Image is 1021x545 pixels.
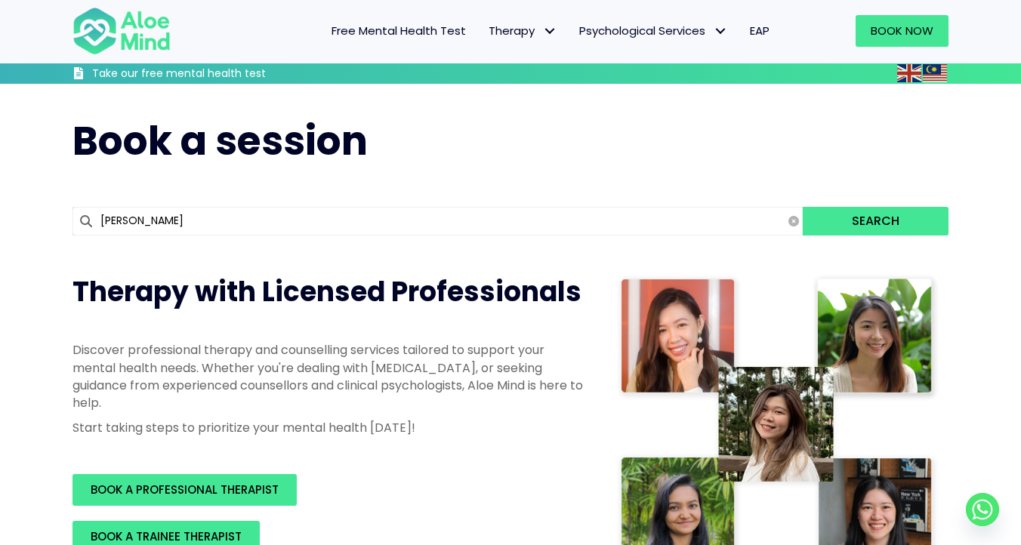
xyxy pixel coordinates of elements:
[897,64,923,82] a: English
[489,23,557,38] span: Therapy
[72,474,297,506] a: BOOK A PROFESSIONAL THERAPIST
[923,64,947,82] img: ms
[568,15,739,47] a: Psychological ServicesPsychological Services: submenu
[803,207,949,236] button: Search
[92,66,347,82] h3: Take our free mental health test
[72,207,803,236] input: Search for...
[739,15,781,47] a: EAP
[190,15,781,47] nav: Menu
[750,23,770,38] span: EAP
[538,20,560,42] span: Therapy: submenu
[871,23,933,38] span: Book Now
[332,23,466,38] span: Free Mental Health Test
[72,341,586,411] p: Discover professional therapy and counselling services tailored to support your mental health nee...
[709,20,731,42] span: Psychological Services: submenu
[91,528,242,544] span: BOOK A TRAINEE THERAPIST
[923,64,949,82] a: Malay
[856,15,949,47] a: Book Now
[579,23,727,38] span: Psychological Services
[72,6,171,56] img: Aloe mind Logo
[72,66,347,84] a: Take our free mental health test
[477,15,568,47] a: TherapyTherapy: submenu
[320,15,477,47] a: Free Mental Health Test
[72,272,581,311] span: Therapy with Licensed Professionals
[91,482,279,497] span: BOOK A PROFESSIONAL THERAPIST
[966,493,999,526] a: Whatsapp
[897,64,921,82] img: en
[72,113,368,168] span: Book a session
[72,419,586,436] p: Start taking steps to prioritize your mental health [DATE]!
